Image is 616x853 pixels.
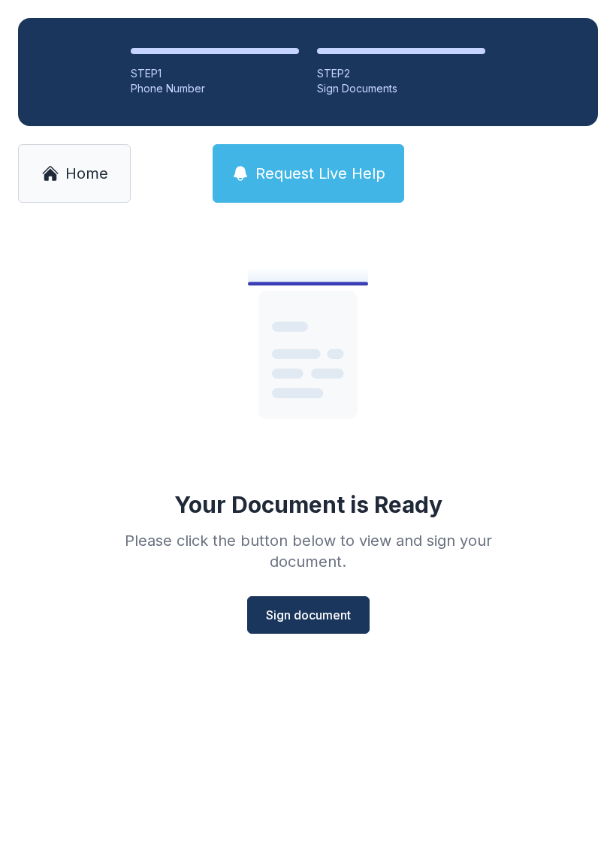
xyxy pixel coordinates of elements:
div: Please click the button below to view and sign your document. [92,530,524,572]
span: Request Live Help [255,163,385,184]
div: STEP 1 [131,66,299,81]
span: Sign document [266,606,351,624]
div: Phone Number [131,81,299,96]
div: Your Document is Ready [174,491,442,518]
div: STEP 2 [317,66,485,81]
div: Sign Documents [317,81,485,96]
span: Home [65,163,108,184]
